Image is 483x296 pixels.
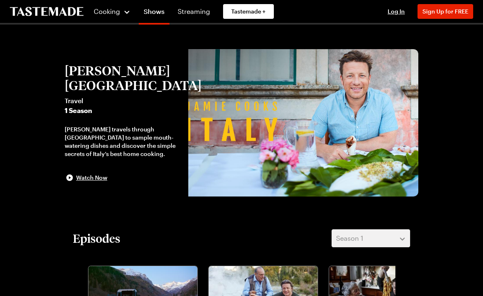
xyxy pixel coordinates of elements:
a: To Tastemade Home Page [10,7,84,16]
span: Travel [65,96,180,106]
img: Jamie Oliver Cooks Italy [188,49,418,197]
button: Sign Up for FREE [418,4,473,19]
button: Cooking [93,2,131,21]
button: Season 1 [332,229,410,247]
span: Cooking [94,7,120,15]
span: 1 Season [65,106,180,115]
button: Log In [380,7,413,16]
a: Tastemade + [223,4,274,19]
span: Watch Now [76,174,107,182]
button: [PERSON_NAME] [GEOGRAPHIC_DATA]Travel1 Season[PERSON_NAME] travels through [GEOGRAPHIC_DATA] to s... [65,63,180,183]
span: Tastemade + [231,7,266,16]
span: Season 1 [336,233,363,243]
span: Log In [388,8,405,15]
h2: [PERSON_NAME] [GEOGRAPHIC_DATA] [65,63,180,93]
span: Sign Up for FREE [422,8,468,15]
h2: Episodes [73,231,120,246]
a: Shows [139,2,169,25]
div: [PERSON_NAME] travels through [GEOGRAPHIC_DATA] to sample mouth-watering dishes and discover the ... [65,125,180,158]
